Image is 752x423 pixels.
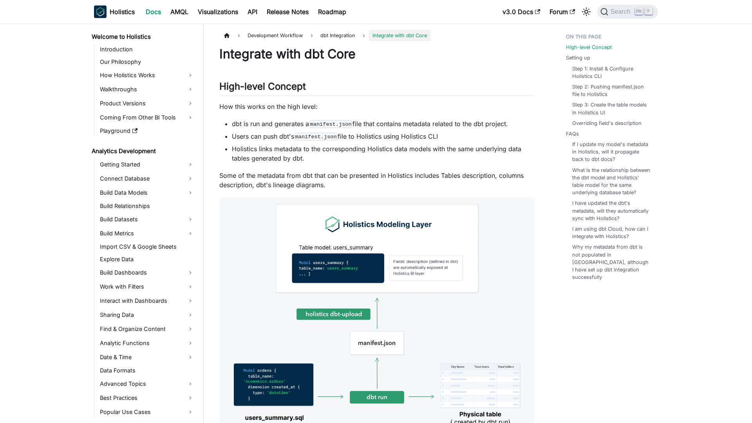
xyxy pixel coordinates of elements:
[232,144,535,163] li: Holistics links metadata to the corresponding Holistics data models with the same underlying data...
[294,133,338,141] code: manifest.json
[219,46,535,62] h1: Integrate with dbt Core
[608,8,635,15] span: Search
[572,83,650,98] a: Step 2: Pushing manifest.json file to Holistics
[219,30,234,41] a: Home page
[98,309,197,321] a: Sharing Data
[572,166,650,197] a: What is the relationship between the dbt model and Holistics' table model for the same underlying...
[580,5,593,18] button: Switch between dark and light mode (currently light mode)
[89,31,197,42] a: Welcome to Holistics
[313,5,351,18] a: Roadmap
[98,406,197,418] a: Popular Use Cases
[98,295,197,307] a: Interact with Dashboards
[316,30,359,41] a: dbt Integration
[166,5,193,18] a: AMQL
[98,69,197,81] a: How Holistics Works
[232,119,535,128] li: dbt is run and generates a file that contains metadata related to the dbt project.
[262,5,313,18] a: Release Notes
[98,172,197,185] a: Connect Database
[141,5,166,18] a: Docs
[98,280,197,293] a: Work with Filters
[193,5,243,18] a: Visualizations
[98,213,197,226] a: Build Datasets
[232,132,535,141] li: Users can push dbt's file to Holistics using Holistics CLI
[309,120,352,128] code: manifest.json
[98,392,197,404] a: Best Practices
[98,337,197,349] a: Analytic Functions
[545,5,580,18] a: Forum
[566,130,579,137] a: FAQs
[89,146,197,157] a: Analytics Development
[98,83,197,96] a: Walkthroughs
[219,81,535,96] h2: High-level Concept
[110,7,135,16] b: Holistics
[98,378,197,390] a: Advanced Topics
[98,266,197,279] a: Build Dashboards
[566,54,590,61] a: Setting up
[98,44,197,55] a: Introduction
[572,141,650,163] a: If I update my model's metadata in Holistics, will it propagate back to dbt docs?
[98,201,197,211] a: Build Relationships
[219,102,535,111] p: How this works on the high level:
[572,119,642,127] a: Overriding field's description
[572,225,650,240] a: I am using dbt Cloud, how can I integrate with Holistics?
[369,30,431,41] span: Integrate with dbt Core
[94,5,135,18] a: HolisticsHolistics
[98,227,197,240] a: Build Metrics
[98,351,197,363] a: Date & Time
[244,30,307,41] span: Development Workflow
[98,158,197,171] a: Getting Started
[566,43,612,51] a: High-level Concept
[98,323,197,335] a: Find & Organize Content
[597,5,658,19] button: Search (Ctrl+K)
[98,241,197,252] a: Import CSV & Google Sheets
[98,125,197,136] a: Playground
[572,243,650,281] a: Why my metadata from dbt is not populated in [GEOGRAPHIC_DATA], although I have set up dbt integr...
[98,365,197,376] a: Data Formats
[572,65,650,80] a: Step 1: Install & Configure Holistics CLI
[572,199,650,222] a: I have updated the dbt's metadata, will they automatically sync with Holistics?
[572,101,650,116] a: Step 3: Create the table models in Holistics UI
[498,5,545,18] a: v3.0 Docs
[98,56,197,67] a: Our Philosophy
[243,5,262,18] a: API
[219,30,535,41] nav: Breadcrumbs
[98,186,197,199] a: Build Data Models
[645,8,653,15] kbd: K
[94,5,107,18] img: Holistics
[98,97,197,110] a: Product Versions
[98,254,197,265] a: Explore Data
[219,171,535,190] p: Some of the metadata from dbt that can be presented in Holistics includes Tables description, col...
[320,33,355,38] span: dbt Integration
[98,111,197,124] a: Coming From Other BI Tools
[86,23,204,423] nav: Docs sidebar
